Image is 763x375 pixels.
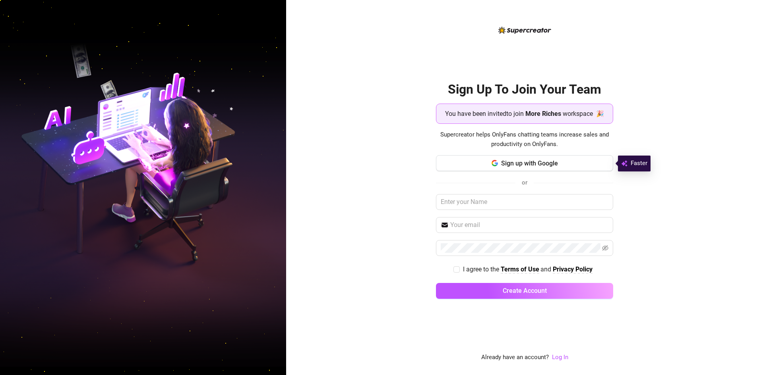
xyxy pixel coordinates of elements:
[525,110,561,117] strong: More Riches
[501,265,539,273] strong: Terms of Use
[463,265,501,273] span: I agree to the
[501,265,539,274] a: Terms of Use
[436,81,613,98] h2: Sign Up To Join Your Team
[552,353,568,362] a: Log In
[522,179,527,186] span: or
[445,109,524,119] span: You have been invited to join
[450,220,608,230] input: Your email
[436,194,613,210] input: Enter your Name
[553,265,593,274] a: Privacy Policy
[552,354,568,361] a: Log In
[436,130,613,149] span: Supercreator helps OnlyFans chatting teams increase sales and productivity on OnlyFans.
[501,160,558,167] span: Sign up with Google
[436,283,613,299] button: Create Account
[498,27,551,34] img: logo-BBDzfeDw.svg
[436,155,613,171] button: Sign up with Google
[553,265,593,273] strong: Privacy Policy
[621,159,627,168] img: svg%3e
[602,245,608,251] span: eye-invisible
[540,265,553,273] span: and
[563,109,604,119] span: workspace 🎉
[481,353,549,362] span: Already have an account?
[631,159,647,168] span: Faster
[503,287,547,294] span: Create Account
